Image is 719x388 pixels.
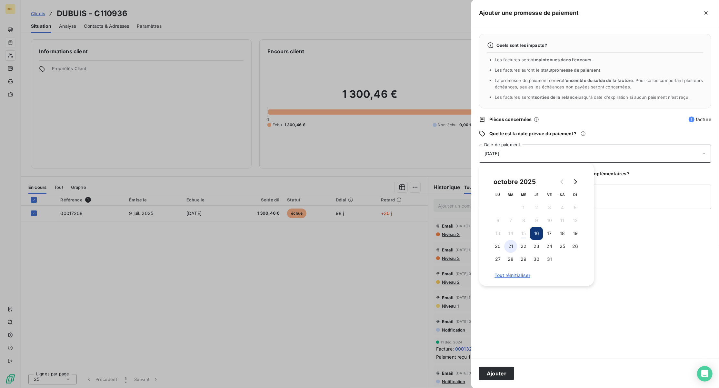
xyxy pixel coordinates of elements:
button: 24 [543,240,556,253]
button: 20 [491,240,504,253]
button: 28 [504,253,517,266]
span: Quelle est la date prévue du paiement ? [489,130,577,137]
button: 1 [517,201,530,214]
span: sorties de la relance [535,95,578,100]
button: 4 [556,201,569,214]
button: 16 [530,227,543,240]
th: samedi [556,188,569,201]
button: 25 [556,240,569,253]
th: mercredi [517,188,530,201]
button: 23 [530,240,543,253]
button: 12 [569,214,582,227]
div: Open Intercom Messenger [697,366,713,382]
button: 2 [530,201,543,214]
h5: Ajouter une promesse de paiement [479,8,579,17]
th: dimanche [569,188,582,201]
span: maintenues dans l’encours [535,57,592,62]
span: Pièces concernées [489,116,532,123]
button: 31 [543,253,556,266]
button: 8 [517,214,530,227]
th: vendredi [543,188,556,201]
span: La promesse de paiement couvre . Pour celles comportant plusieurs échéances, seules les échéances... [495,78,703,89]
button: 17 [543,227,556,240]
button: 9 [530,214,543,227]
button: 6 [491,214,504,227]
button: 11 [556,214,569,227]
span: Les factures seront . [495,57,593,62]
button: Go to next month [569,175,582,188]
th: jeudi [530,188,543,201]
button: 29 [517,253,530,266]
button: 26 [569,240,582,253]
button: 22 [517,240,530,253]
th: mardi [504,188,517,201]
button: 13 [491,227,504,240]
span: [DATE] [484,151,499,156]
span: Quels sont les impacts ? [496,43,547,48]
span: Tout réinitialiser [494,273,578,278]
button: Go to previous month [556,175,569,188]
span: Les factures auront le statut . [495,67,602,73]
button: 21 [504,240,517,253]
span: facture [689,116,711,123]
button: 27 [491,253,504,266]
button: 5 [569,201,582,214]
button: 10 [543,214,556,227]
button: 3 [543,201,556,214]
button: 14 [504,227,517,240]
span: promesse de paiement [552,67,600,73]
button: 7 [504,214,517,227]
button: 30 [530,253,543,266]
button: 18 [556,227,569,240]
button: 19 [569,227,582,240]
div: octobre 2025 [491,177,538,187]
button: 15 [517,227,530,240]
span: Les factures seront jusqu'à date d'expiration si aucun paiement n’est reçu. [495,95,690,100]
span: 1 [689,117,694,122]
th: lundi [491,188,504,201]
button: Ajouter [479,367,514,380]
span: l’ensemble du solde de la facture [564,78,633,83]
